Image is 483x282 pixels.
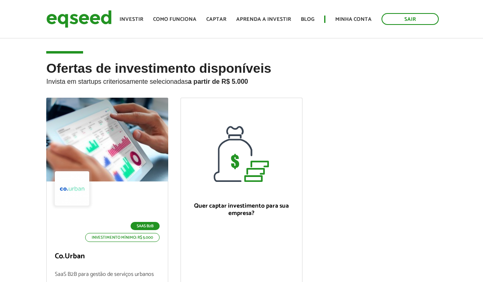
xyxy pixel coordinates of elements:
[85,233,160,242] p: Investimento mínimo: R$ 5.000
[153,17,196,22] a: Como funciona
[301,17,314,22] a: Blog
[189,202,294,217] p: Quer captar investimento para sua empresa?
[206,17,226,22] a: Captar
[236,17,291,22] a: Aprenda a investir
[381,13,439,25] a: Sair
[46,61,436,98] h2: Ofertas de investimento disponíveis
[55,252,160,261] p: Co.Urban
[46,76,436,85] p: Invista em startups criteriosamente selecionadas
[120,17,143,22] a: Investir
[188,78,248,85] strong: a partir de R$ 5.000
[46,8,112,30] img: EqSeed
[131,222,160,230] p: SaaS B2B
[335,17,372,22] a: Minha conta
